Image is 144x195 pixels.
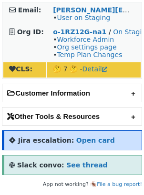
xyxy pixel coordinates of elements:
a: See thread [66,161,107,169]
strong: Slack convo: [17,161,64,169]
a: Org settings page [57,43,116,51]
a: User on Staging [57,14,110,21]
span: • [53,14,110,21]
h2: Other Tools & Resources [2,107,142,125]
a: Open card [76,136,115,144]
strong: CLS: [9,65,32,73]
h2: Customer Information [2,84,142,102]
footer: App not working? 🪳 [2,180,142,189]
strong: Org ID: [17,28,44,36]
span: • • • [53,36,122,58]
a: Workforce Admin [57,36,114,43]
a: o-1RZ12G-na1 [53,28,106,36]
strong: Email: [18,6,41,14]
a: Temp Plan Changes [57,51,122,58]
a: File a bug report! [97,181,142,187]
a: Detail [82,65,107,73]
td: 🤔 7 🤔 - [47,62,141,78]
strong: Jira escalation: [18,136,74,144]
strong: / [109,28,111,36]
